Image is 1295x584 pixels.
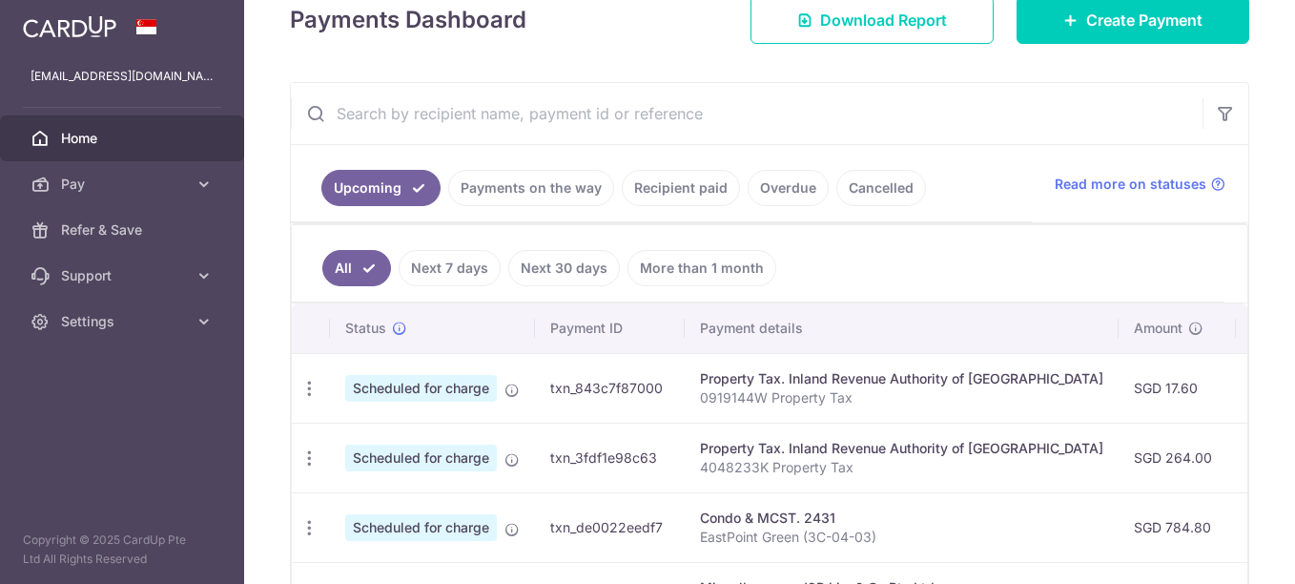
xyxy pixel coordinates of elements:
div: Condo & MCST. 2431 [700,509,1103,528]
a: Recipient paid [622,170,740,206]
p: 4048233K Property Tax [700,458,1103,477]
td: SGD 17.60 [1119,353,1236,423]
td: txn_de0022eedf7 [535,492,685,562]
a: More than 1 month [627,250,776,286]
img: CardUp [23,15,116,38]
p: [EMAIL_ADDRESS][DOMAIN_NAME] [31,67,214,86]
a: Cancelled [836,170,926,206]
a: Next 30 days [508,250,620,286]
a: Overdue [748,170,829,206]
span: Scheduled for charge [345,514,497,541]
span: Status [345,319,386,338]
a: Read more on statuses [1055,175,1225,194]
span: Download Report [820,9,947,31]
a: All [322,250,391,286]
span: Home [61,129,187,148]
span: Help [43,13,82,31]
p: EastPoint Green (3C-04-03) [700,528,1103,547]
input: Search by recipient name, payment id or reference [291,83,1202,144]
td: txn_3fdf1e98c63 [535,423,685,492]
span: Amount [1134,319,1182,338]
th: Payment details [685,303,1119,353]
span: Scheduled for charge [345,445,497,471]
span: Create Payment [1086,9,1202,31]
span: Settings [61,312,187,331]
td: txn_843c7f87000 [535,353,685,423]
h4: Payments Dashboard [290,3,526,37]
span: Scheduled for charge [345,375,497,402]
p: 0919144W Property Tax [700,388,1103,407]
th: Payment ID [535,303,685,353]
a: Payments on the way [448,170,614,206]
span: Read more on statuses [1055,175,1206,194]
td: SGD 264.00 [1119,423,1236,492]
span: Support [61,266,187,285]
span: Refer & Save [61,220,187,240]
td: SGD 784.80 [1119,492,1236,562]
a: Next 7 days [399,250,501,286]
div: Property Tax. Inland Revenue Authority of [GEOGRAPHIC_DATA] [700,369,1103,388]
a: Upcoming [321,170,441,206]
span: Pay [61,175,187,194]
div: Property Tax. Inland Revenue Authority of [GEOGRAPHIC_DATA] [700,439,1103,458]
